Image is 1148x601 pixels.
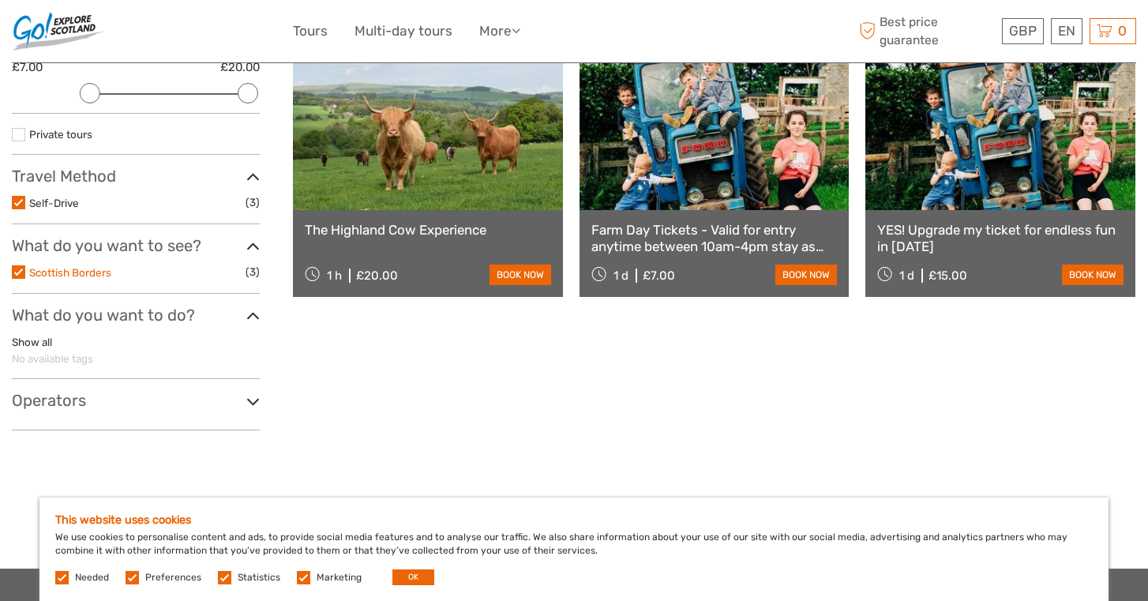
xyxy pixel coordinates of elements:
a: Private tours [29,128,92,141]
h3: What do you want to see? [12,236,260,255]
a: YES! Upgrade my ticket for endless fun in [DATE] [877,222,1124,254]
div: £7.00 [643,269,675,283]
div: EN [1051,18,1082,44]
a: Self-Drive [29,197,79,209]
a: book now [775,265,837,285]
label: Marketing [317,571,362,584]
label: £7.00 [12,59,43,76]
span: 1 d [899,269,914,283]
span: 1 d [613,269,628,283]
span: GBP [1009,23,1037,39]
div: We use cookies to personalise content and ads, to provide social media features and to analyse ou... [39,498,1109,601]
p: We're away right now. Please check back later! [22,28,178,40]
label: Needed [75,571,109,584]
a: Multi-day tours [355,20,452,43]
label: £20.00 [220,59,260,76]
label: Statistics [238,571,280,584]
div: £20.00 [356,269,398,283]
label: Preferences [145,571,201,584]
h3: Travel Method [12,167,260,186]
a: Show all [12,336,52,348]
h5: This website uses cookies [55,513,1093,527]
a: Farm Day Tickets - Valid for entry anytime between 10am-4pm stay as long as you like [591,222,838,254]
span: (3) [246,193,260,212]
h3: Operators [12,391,260,410]
button: Open LiveChat chat widget [182,24,201,43]
a: The Highland Cow Experience [305,222,551,238]
img: 2523-533a5334-1ea3-429e-8c50-a50dcfebb21f_logo_small.jpg [12,12,103,51]
a: More [479,20,520,43]
span: Best price guarantee [855,13,998,48]
span: No available tags [12,352,93,365]
button: OK [392,569,434,585]
span: 1 h [327,269,342,283]
a: Tours [293,20,328,43]
a: Scottish Borders [29,266,111,279]
a: book now [490,265,551,285]
div: £15.00 [929,269,967,283]
span: (3) [246,263,260,281]
span: 0 [1116,23,1129,39]
a: book now [1062,265,1124,285]
h3: What do you want to do? [12,306,260,325]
